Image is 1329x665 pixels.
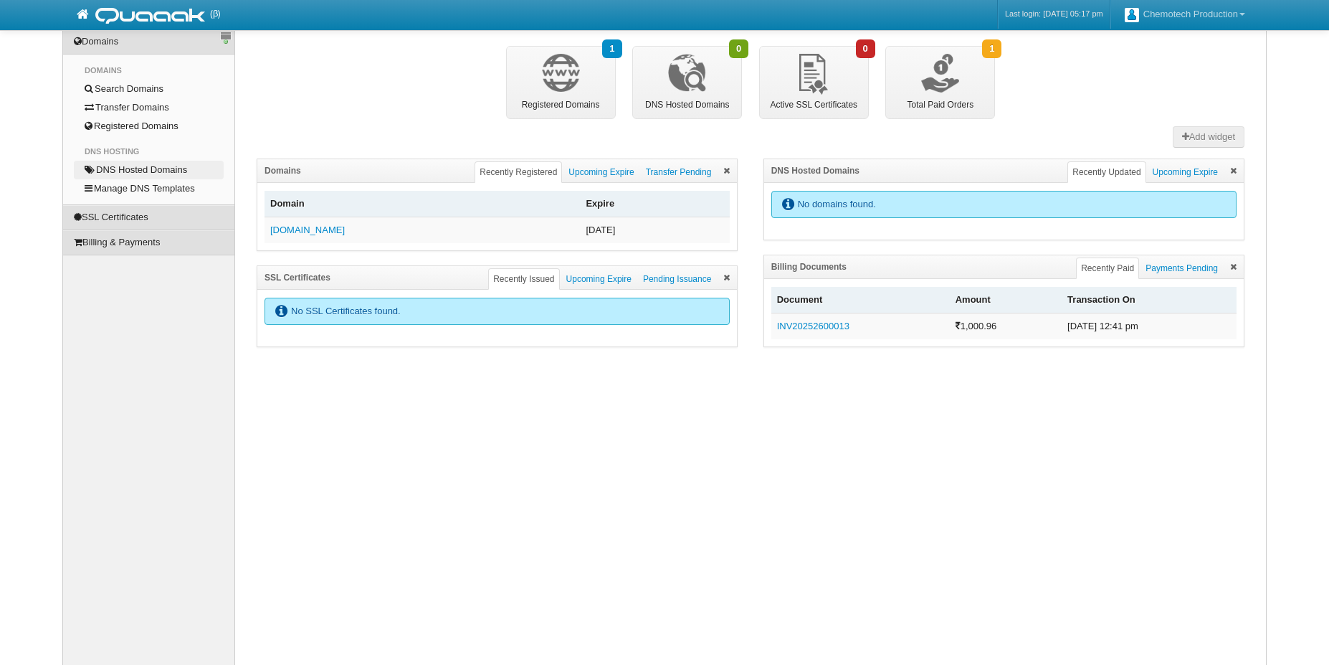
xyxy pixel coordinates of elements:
[1173,126,1244,148] button: Add widget
[63,29,234,54] a: Domains
[580,217,730,244] td: [DATE]
[1067,161,1145,183] a: Recently Updated
[798,198,876,211] span: No domains found.
[982,39,1001,58] span: 1
[265,273,330,283] span: SSL Certificates
[771,262,847,272] span: Billing Documents
[63,230,234,255] a: Billing & Payments
[291,305,401,318] span: No SSL Certificates found.
[265,191,580,217] th: Domain
[63,205,234,230] a: SSL Certificates
[507,47,615,118] a: 1Registered Domains
[950,313,1062,340] td: 1,000.96
[74,161,224,179] a: DNS Hosted Domains
[729,39,748,58] span: 0
[1140,258,1223,279] a: Payments Pending
[74,179,224,198] a: Manage DNS Templates
[475,161,562,183] a: Recently Registered
[856,39,875,58] span: 0
[265,166,301,176] span: Domains
[1148,161,1223,183] a: Upcoming Expire
[771,166,859,176] span: DNS Hosted Domains
[1062,313,1237,340] td: [DATE] 12:41 pm
[210,1,221,27] span: (β)
[1005,6,1103,21] a: Last login: [DATE] 05:17 pm
[74,61,224,80] li: Domains
[638,268,716,290] a: Pending Issuance
[641,161,717,183] a: Transfer Pending
[777,321,849,331] a: INV20252600013
[220,32,232,42] a: Sidebar switch
[270,225,345,235] a: [DOMAIN_NAME]
[488,268,559,290] a: Recently Issued
[1062,287,1237,313] th: Transaction On
[886,47,994,118] a: 1Total Paid Orders
[74,117,224,136] a: Registered Domains
[580,191,730,217] th: Expire
[74,142,224,161] li: DNS Hosting
[602,39,621,58] span: 1
[950,287,1062,313] th: Amount
[1076,258,1139,279] a: Recently Paid
[74,80,224,98] a: Search Domains
[633,47,741,118] a: 0DNS Hosted Domains
[563,161,639,183] a: Upcoming Expire
[74,98,224,117] a: Transfer Domains
[760,47,868,118] a: 0Active SSL Certificates
[956,321,961,331] i: INR
[771,287,950,313] th: Document
[561,268,637,290] a: Upcoming Expire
